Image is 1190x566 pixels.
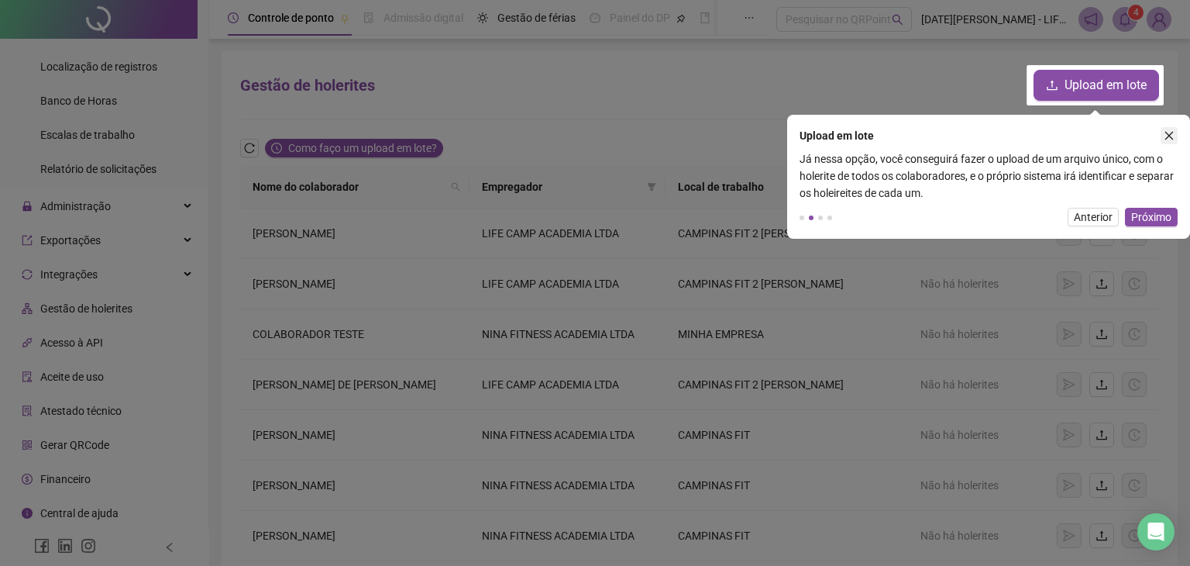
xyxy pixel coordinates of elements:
span: upload [1046,79,1058,91]
span: close [1164,130,1175,141]
button: Upload em lote [1034,70,1159,101]
div: Já nessa opção, você conseguirá fazer o upload de um arquivo único, com o holerite de todos os co... [787,150,1190,202]
span: Anterior [1074,209,1113,226]
span: Upload em lote [1064,76,1147,95]
button: Próximo [1125,208,1178,226]
span: Próximo [1131,209,1171,226]
div: Upload em lote [800,127,1161,144]
button: close [1161,127,1178,144]
button: Anterior [1068,208,1119,226]
div: Open Intercom Messenger [1137,513,1175,550]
